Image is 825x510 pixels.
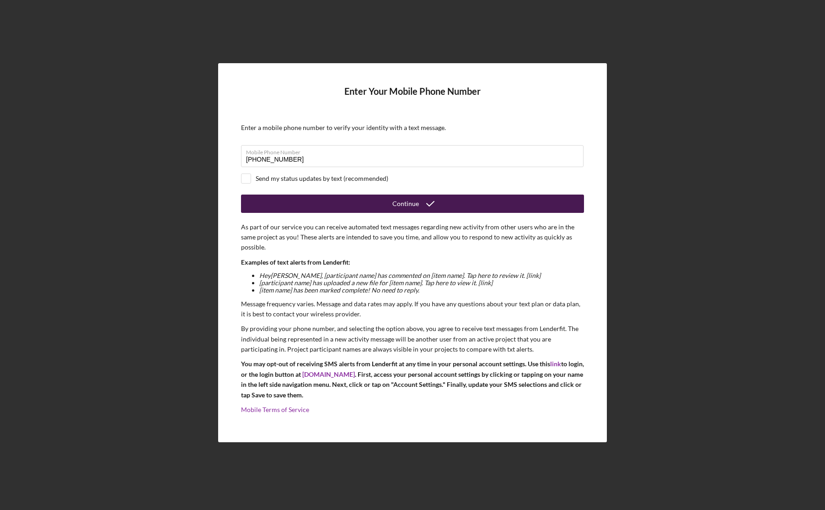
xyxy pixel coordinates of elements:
[256,175,388,182] div: Send my status updates by text (recommended)
[241,324,584,354] p: By providing your phone number, and selecting the option above, you agree to receive text message...
[259,272,584,279] li: Hey [PERSON_NAME] , [participant name] has commented on [item name]. Tap here to review it. [link]
[241,299,584,320] p: Message frequency varies. Message and data rates may apply. If you have any questions about your ...
[302,370,355,378] a: [DOMAIN_NAME]
[241,86,584,110] h4: Enter Your Mobile Phone Number
[246,146,584,156] label: Mobile Phone Number
[392,195,419,213] div: Continue
[241,124,584,131] div: Enter a mobile phone number to verify your identity with a text message.
[550,360,561,368] a: link
[241,359,584,400] p: You may opt-out of receiving SMS alerts from Lenderfit at any time in your personal account setti...
[259,279,584,287] li: [participant name] has uploaded a new file for [item name]. Tap here to view it. [link]
[241,222,584,253] p: As part of our service you can receive automated text messages regarding new activity from other ...
[241,406,309,413] a: Mobile Terms of Service
[241,195,584,213] button: Continue
[241,257,584,267] p: Examples of text alerts from Lenderfit:
[259,287,584,294] li: [item name] has been marked complete! No need to reply.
